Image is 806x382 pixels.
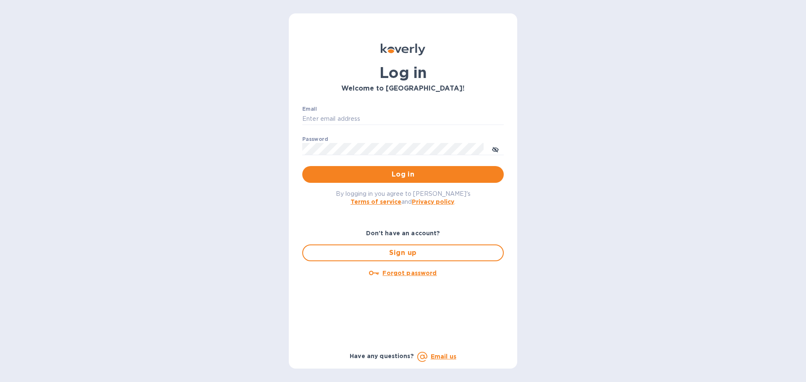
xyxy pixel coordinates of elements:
[310,248,496,258] span: Sign up
[382,270,437,276] u: Forgot password
[302,244,504,261] button: Sign up
[302,113,504,125] input: Enter email address
[366,230,440,236] b: Don't have an account?
[381,44,425,55] img: Koverly
[309,169,497,179] span: Log in
[302,85,504,93] h3: Welcome to [GEOGRAPHIC_DATA]!
[431,353,456,360] a: Email us
[302,64,504,81] h1: Log in
[336,190,471,205] span: By logging in you agree to [PERSON_NAME]'s and .
[302,166,504,183] button: Log in
[302,107,317,112] label: Email
[351,198,401,205] a: Terms of service
[302,137,328,142] label: Password
[350,353,414,359] b: Have any questions?
[412,198,454,205] a: Privacy policy
[487,140,504,157] button: toggle password visibility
